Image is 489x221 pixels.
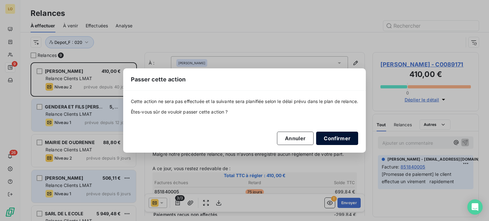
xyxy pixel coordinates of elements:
[131,98,358,105] span: Cette action ne sera pas effectuée et la suivante sera planifiée selon le délai prévu dans le pla...
[467,199,483,215] div: Open Intercom Messenger
[131,109,358,115] span: Êtes-vous sûr de vouloir passer cette action ?
[316,132,358,145] button: Confirmer
[131,75,186,84] span: Passer cette action
[277,132,314,145] button: Annuler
